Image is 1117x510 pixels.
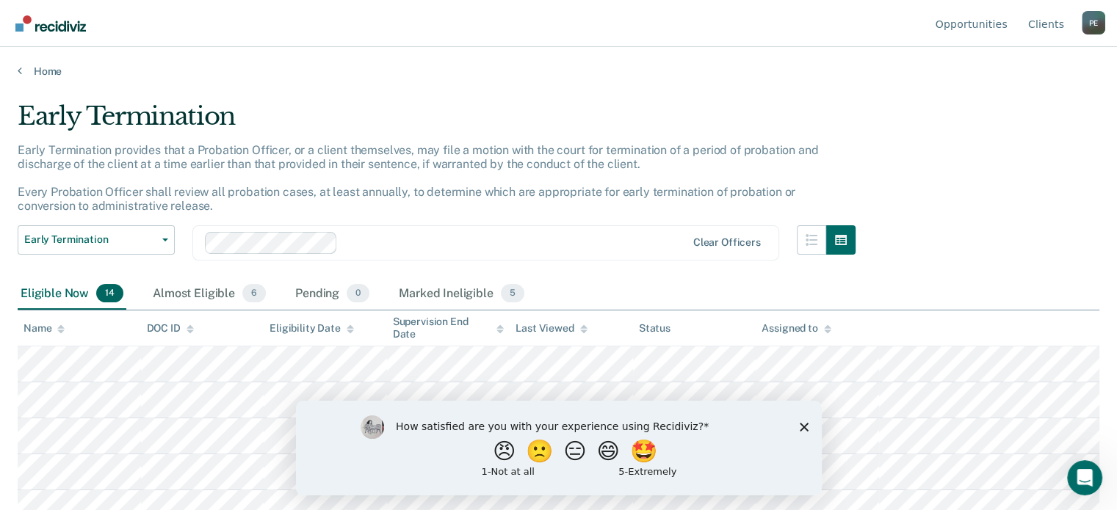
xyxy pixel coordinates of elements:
[296,401,822,495] iframe: Survey by Kim from Recidiviz
[18,143,818,214] p: Early Termination provides that a Probation Officer, or a client themselves, may file a motion wi...
[24,233,156,246] span: Early Termination
[393,316,505,340] div: Supervision End Date
[18,101,856,143] div: Early Termination
[516,322,587,335] div: Last Viewed
[347,284,369,303] span: 0
[1082,11,1105,34] button: Profile dropdown button
[693,236,761,249] div: Clear officers
[18,225,175,255] button: Early Termination
[1067,460,1102,495] iframe: Intercom live chat
[501,284,524,303] span: 5
[396,278,527,310] div: Marked Ineligible5
[18,65,1099,78] a: Home
[762,322,831,335] div: Assigned to
[24,322,65,335] div: Name
[15,15,86,32] img: Recidiviz
[147,322,194,335] div: DOC ID
[96,284,123,303] span: 14
[270,322,354,335] div: Eligibility Date
[1082,11,1105,34] div: P E
[18,278,126,310] div: Eligible Now14
[292,278,372,310] div: Pending0
[150,278,269,310] div: Almost Eligible6
[639,322,670,335] div: Status
[242,284,266,303] span: 6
